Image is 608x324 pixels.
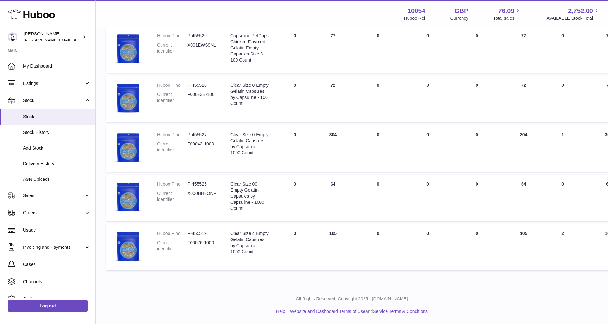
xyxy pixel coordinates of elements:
span: Channels [23,279,91,285]
td: 0 [275,224,314,270]
span: Listings [23,80,84,86]
dt: Current identifier [157,240,187,252]
span: 0 [476,181,478,187]
li: and [288,308,428,314]
td: 0 [404,224,452,270]
td: 304 [314,125,352,172]
strong: 10054 [408,7,425,15]
span: Stock [23,98,84,104]
span: Orders [23,210,84,216]
div: Clear Size 4 Empty Gelatin Capsules by Capsuline - 1000 Count [230,231,269,255]
div: Currency [450,15,469,21]
td: 0 [545,175,580,221]
dd: X000HH2ONP [187,190,218,202]
dt: Huboo P no [157,231,187,237]
span: My Dashboard [23,63,91,69]
td: 77 [314,26,352,73]
td: 64 [502,175,545,221]
dd: P-455528 [187,82,218,88]
dt: Huboo P no [157,82,187,88]
td: 0 [404,175,452,221]
td: 0 [545,76,580,122]
dt: Huboo P no [157,181,187,187]
td: 105 [502,224,545,270]
td: 0 [352,76,404,122]
td: 0 [545,26,580,73]
a: 2,752.00 AVAILABLE Stock Total [546,7,600,21]
dd: P-455519 [187,231,218,237]
a: Website and Dashboard Terms of Use [290,309,365,314]
span: 0 [476,132,478,137]
td: 72 [502,76,545,122]
strong: GBP [454,7,468,15]
span: Invoicing and Payments [23,244,84,250]
img: product image [112,82,144,114]
dd: F00043B-100 [187,92,218,104]
span: 76.09 [498,7,514,15]
div: [PERSON_NAME] [24,31,81,43]
td: 0 [404,26,452,73]
a: Service Terms & Conditions [373,309,428,314]
dt: Current identifier [157,141,187,153]
dd: P-455529 [187,33,218,39]
img: luz@capsuline.com [8,32,17,42]
dd: F00043-1000 [187,141,218,153]
span: 0 [476,33,478,38]
span: Sales [23,193,84,199]
td: 0 [352,125,404,172]
span: ASN Uploads [23,176,91,182]
td: 0 [275,76,314,122]
p: All Rights Reserved. Copyright 2025 - [DOMAIN_NAME] [101,296,603,302]
span: Add Stock [23,145,91,151]
span: Usage [23,227,91,233]
td: 304 [502,125,545,172]
td: 2 [545,224,580,270]
dd: P-455527 [187,132,218,138]
dt: Current identifier [157,42,187,54]
span: 0 [476,231,478,236]
dt: Current identifier [157,92,187,104]
span: Stock [23,114,91,120]
img: product image [112,231,144,262]
dt: Huboo P no [157,33,187,39]
td: 0 [352,224,404,270]
td: 0 [275,26,314,73]
span: AVAILABLE Stock Total [546,15,600,21]
dd: X001EWS9NL [187,42,218,54]
a: Help [276,309,285,314]
td: 77 [502,26,545,73]
span: Cases [23,261,91,268]
td: 105 [314,224,352,270]
td: 0 [404,125,452,172]
dd: F00076-1000 [187,240,218,252]
div: Clear Size 0 Empty Gelatin Capsules by Capsuline - 100 Count [230,82,269,107]
dt: Huboo P no [157,132,187,138]
span: Settings [23,296,91,302]
td: 0 [352,26,404,73]
td: 72 [314,76,352,122]
div: Clear Size 0 Empty Gelatin Capsules by Capsuline - 1000 Count [230,132,269,156]
span: Stock History [23,129,91,136]
div: Clear Size 00 Empty Gelatin Capsules by Capsuline - 1000 Count [230,181,269,211]
td: 64 [314,175,352,221]
td: 0 [275,175,314,221]
span: 0 [476,83,478,88]
span: 2,752.00 [568,7,593,15]
div: Huboo Ref [404,15,425,21]
span: Total sales [493,15,522,21]
a: 76.09 Total sales [493,7,522,21]
span: [PERSON_NAME][EMAIL_ADDRESS][DOMAIN_NAME] [24,37,128,42]
span: Delivery History [23,161,91,167]
td: 0 [352,175,404,221]
img: product image [112,181,144,213]
dt: Current identifier [157,190,187,202]
a: Log out [8,300,88,312]
dd: P-455525 [187,181,218,187]
img: product image [112,33,144,65]
div: Capsuline PetCaps Chicken Flavored Gelatin Empty Capsules Size 3 100 Count [230,33,269,63]
td: 0 [275,125,314,172]
td: 0 [404,76,452,122]
img: product image [112,132,144,164]
td: 1 [545,125,580,172]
